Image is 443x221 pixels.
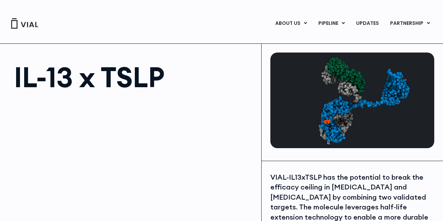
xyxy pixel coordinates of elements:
a: PIPELINEMenu Toggle [313,18,350,29]
a: PARTNERSHIPMenu Toggle [385,18,436,29]
a: UPDATES [351,18,384,29]
h1: IL-13 x TSLP [14,63,254,91]
a: ABOUT USMenu Toggle [270,18,312,29]
img: Vial Logo [11,18,39,29]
